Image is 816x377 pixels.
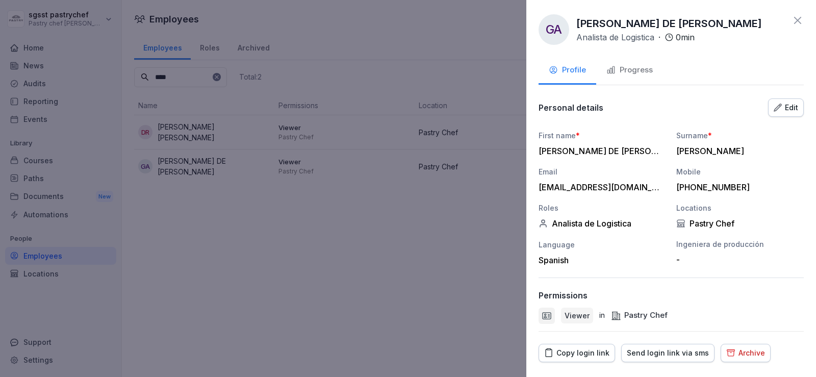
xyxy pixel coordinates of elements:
div: Progress [606,64,653,76]
button: Edit [768,98,804,117]
div: Edit [774,102,798,113]
p: Personal details [539,103,603,113]
div: Email [539,166,666,177]
div: [PHONE_NUMBER] [676,182,799,192]
div: Locations [676,203,804,213]
p: Viewer [565,310,590,321]
div: First name [539,130,666,141]
p: in [599,310,605,321]
button: Copy login link [539,344,615,362]
div: Spanish [539,255,666,265]
div: Archive [726,347,765,359]
div: Pastry Chef [611,310,668,321]
div: Ingeniera de producción [676,239,804,249]
div: Send login link via sms [627,347,709,359]
div: GA [539,14,569,45]
button: Send login link via sms [621,344,715,362]
div: · [576,31,695,43]
div: Roles [539,203,666,213]
div: [PERSON_NAME] [676,146,799,156]
button: Profile [539,57,596,85]
button: Progress [596,57,663,85]
button: Archive [721,344,771,362]
div: Profile [549,64,586,76]
div: [EMAIL_ADDRESS][DOMAIN_NAME] [539,182,661,192]
p: 0 min [676,31,695,43]
p: Analista de Logistica [576,31,654,43]
div: Mobile [676,166,804,177]
div: Language [539,239,666,250]
p: Permissions [539,290,588,300]
div: Pastry Chef [676,218,804,229]
div: Copy login link [544,347,609,359]
p: [PERSON_NAME] DE [PERSON_NAME] [576,16,762,31]
div: Analista de Logistica [539,218,666,229]
div: Surname [676,130,804,141]
div: - [676,255,799,265]
div: [PERSON_NAME] DE [PERSON_NAME] [539,146,661,156]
